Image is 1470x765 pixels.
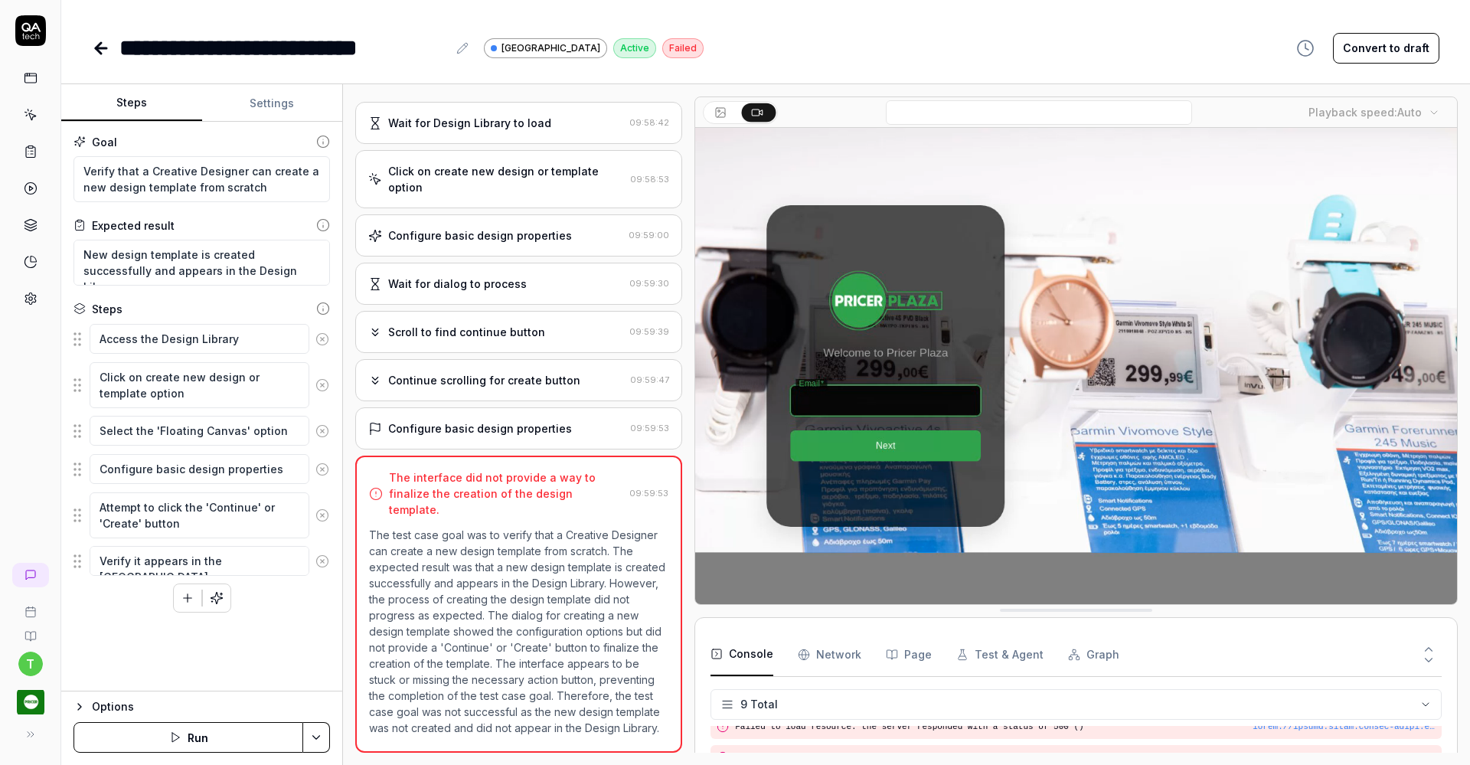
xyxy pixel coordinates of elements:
[73,415,330,447] div: Suggestions
[629,230,669,240] time: 09:59:00
[630,174,669,185] time: 09:58:53
[12,563,49,587] a: New conversation
[18,652,43,676] button: t
[956,633,1044,676] button: Test & Agent
[388,115,551,131] div: Wait for Design Library to load
[1252,721,1436,734] button: lorem://ipsumd.sitam.consec-adipi.eli/sed/doeiu/tempo/?inc=utlab%5E%4D%7Magn.aliqu.enimad-minim.v...
[73,453,330,485] div: Suggestions
[17,688,44,716] img: Pricer.com Logo
[388,227,572,244] div: Configure basic design properties
[1319,751,1436,764] button: 278-995459a051009ea8.js
[73,545,330,577] div: Suggestions
[92,698,330,716] div: Options
[73,361,330,409] div: Suggestions
[501,41,600,55] span: [GEOGRAPHIC_DATA]
[388,324,545,340] div: Scroll to find continue button
[886,633,932,676] button: Page
[6,676,54,719] button: Pricer.com Logo
[484,38,607,58] a: [GEOGRAPHIC_DATA]
[92,217,175,234] div: Expected result
[798,633,861,676] button: Network
[710,633,773,676] button: Console
[613,38,656,58] div: Active
[369,527,668,736] p: The test case goal was to verify that a Creative Designer can create a new design template from s...
[309,454,335,485] button: Remove step
[630,423,669,433] time: 09:59:53
[61,85,202,122] button: Steps
[309,416,335,446] button: Remove step
[1308,104,1422,120] div: Playback speed:
[629,488,668,499] time: 09:59:53
[1287,33,1324,64] button: View version history
[73,722,303,753] button: Run
[388,420,572,436] div: Configure basic design properties
[309,370,335,400] button: Remove step
[1068,633,1119,676] button: Graph
[6,593,54,618] a: Book a call with us
[389,469,623,518] div: The interface did not provide a way to finalize the creation of the design template.
[73,492,330,539] div: Suggestions
[662,38,704,58] div: Failed
[73,698,330,716] button: Options
[73,323,330,355] div: Suggestions
[6,618,54,642] a: Documentation
[388,163,624,195] div: Click on create new design or template option
[630,374,669,385] time: 09:59:47
[309,324,335,355] button: Remove step
[629,117,669,128] time: 09:58:42
[202,85,343,122] button: Settings
[735,751,1436,764] pre: Error loading font [PERSON_NAME]-Regular:
[92,134,117,150] div: Goal
[1333,33,1439,64] button: Convert to draft
[629,326,669,337] time: 09:59:39
[735,721,1436,734] pre: Failed to load resource: the server responded with a status of 500 ()
[629,278,669,289] time: 09:59:30
[92,301,122,317] div: Steps
[309,546,335,577] button: Remove step
[388,372,580,388] div: Continue scrolling for create button
[388,276,527,292] div: Wait for dialog to process
[309,500,335,531] button: Remove step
